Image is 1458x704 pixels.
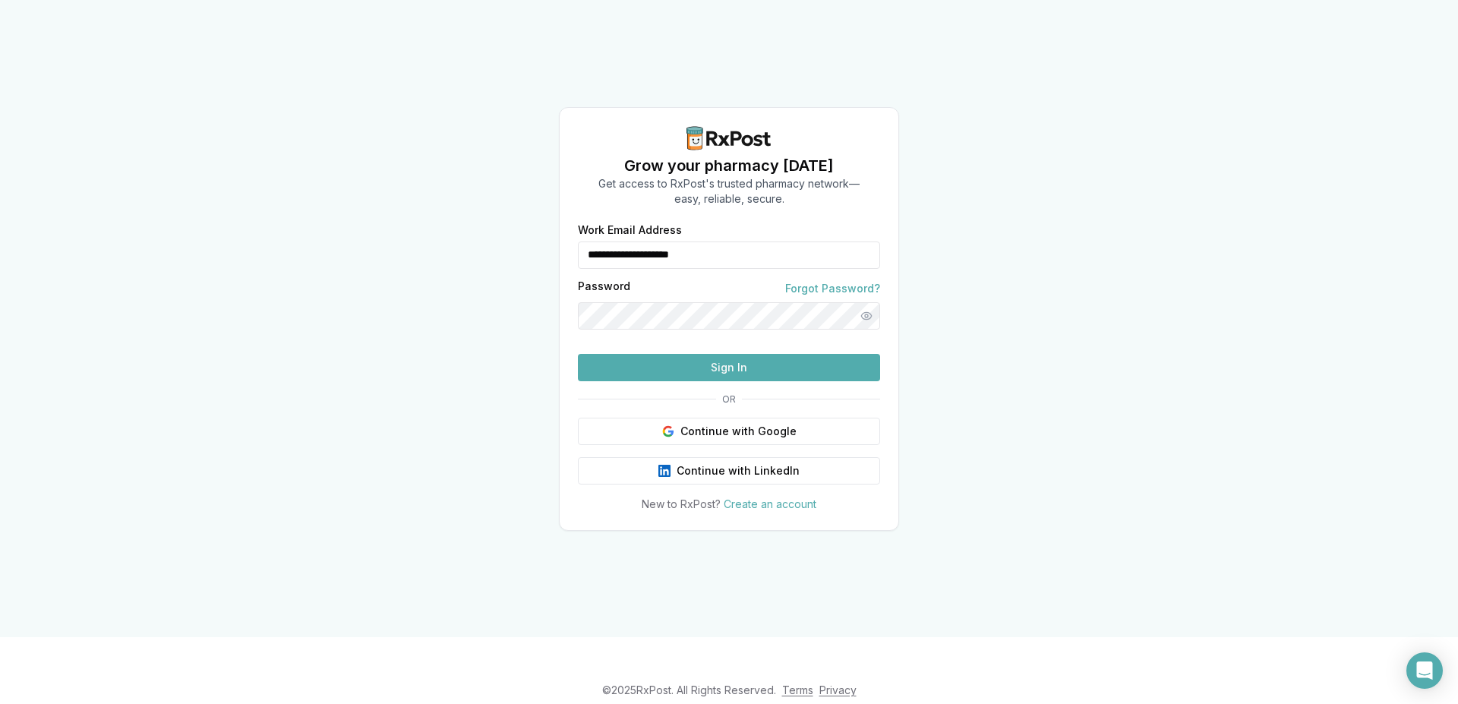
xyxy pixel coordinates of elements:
[578,457,880,485] button: Continue with LinkedIn
[662,425,674,437] img: Google
[578,225,880,235] label: Work Email Address
[598,176,860,207] p: Get access to RxPost's trusted pharmacy network— easy, reliable, secure.
[578,354,880,381] button: Sign In
[1406,652,1443,689] div: Open Intercom Messenger
[785,281,880,296] a: Forgot Password?
[578,281,630,296] label: Password
[642,497,721,510] span: New to RxPost?
[819,683,857,696] a: Privacy
[658,465,671,477] img: LinkedIn
[782,683,813,696] a: Terms
[680,126,778,150] img: RxPost Logo
[716,393,742,406] span: OR
[578,418,880,445] button: Continue with Google
[724,497,816,510] a: Create an account
[853,302,880,330] button: Show password
[598,155,860,176] h1: Grow your pharmacy [DATE]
